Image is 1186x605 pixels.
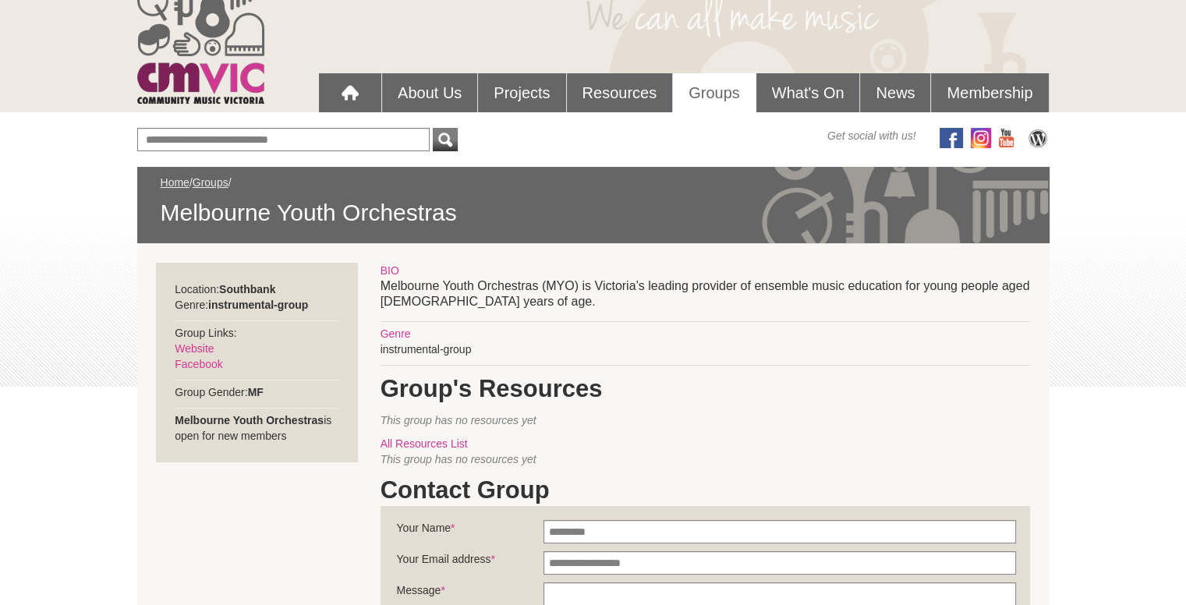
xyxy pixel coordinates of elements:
span: This group has no resources yet [381,453,536,465]
div: Location: Genre: Group Links: Group Gender: is open for new members [156,263,358,462]
label: Your Name [397,520,543,543]
a: Membership [931,73,1048,112]
h1: Contact Group [381,475,1030,506]
strong: Melbourne Youth Orchestras [175,414,324,426]
div: / / [161,175,1026,228]
span: This group has no resources yet [381,414,536,426]
img: icon-instagram.png [971,128,991,148]
a: What's On [756,73,860,112]
div: BIO [381,263,1030,278]
label: Your Email address [397,551,543,575]
a: Facebook [175,358,222,370]
strong: MF [248,386,264,398]
a: Home [161,176,189,189]
div: All Resources List [381,436,1030,451]
strong: instrumental-group [208,299,308,311]
a: Resources [567,73,673,112]
a: Projects [478,73,565,112]
p: Melbourne Youth Orchestras (MYO) is Victoria’s leading provider of ensemble music education for y... [381,278,1030,310]
a: About Us [382,73,477,112]
span: Melbourne Youth Orchestras [161,198,1026,228]
strong: Southbank [219,283,275,295]
div: Genre [381,326,1030,341]
a: Groups [193,176,228,189]
a: Groups [673,73,756,112]
img: CMVic Blog [1026,128,1050,148]
a: Website [175,342,214,355]
a: News [860,73,930,112]
h1: Group's Resources [381,373,1030,405]
span: Get social with us! [827,128,916,143]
